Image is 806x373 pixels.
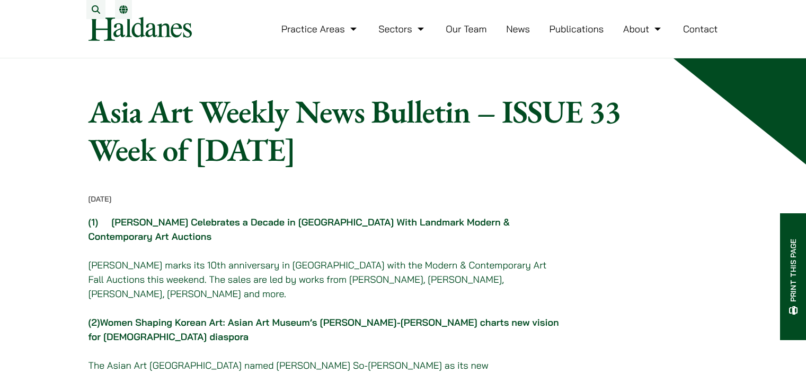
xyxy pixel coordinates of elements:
img: Logo of Haldanes [88,17,192,41]
a: News [506,23,530,35]
h1: Asia Art Weekly News Bulletin – ISSUE 33 Week of [DATE] [88,92,639,169]
a: Women Shaping Korean Art: Asian Art Museum’s [PERSON_NAME]-[PERSON_NAME] charts new vision for [D... [88,316,559,343]
a: Practice Areas [281,23,359,35]
a: [PERSON_NAME] Celebrates a Decade in [GEOGRAPHIC_DATA] With Landmark Modern & Contemporary Art Au... [88,216,510,242]
a: About [623,23,663,35]
strong: (1) [88,216,99,228]
a: Contact [683,23,718,35]
time: [DATE] [88,194,112,204]
p: [PERSON_NAME] marks its 10th anniversary in [GEOGRAPHIC_DATA] with the Modern & Contemporary Art ... [88,258,561,301]
a: Publications [550,23,604,35]
strong: (2) [88,316,559,343]
a: Switch to EN [119,5,128,14]
a: Our Team [446,23,486,35]
a: Sectors [378,23,426,35]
